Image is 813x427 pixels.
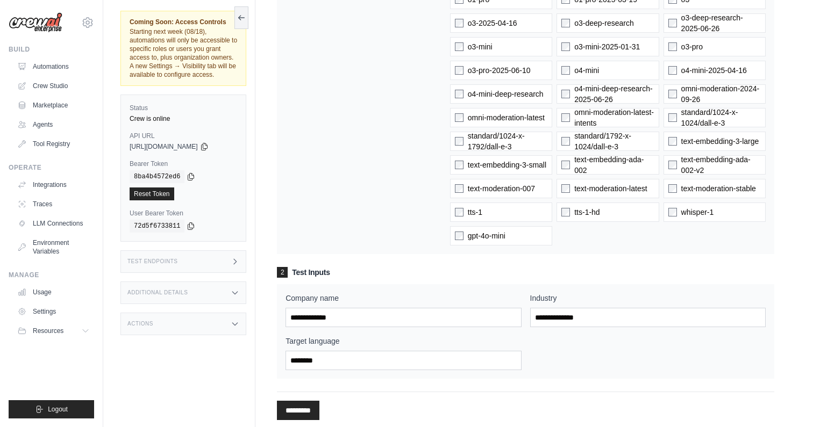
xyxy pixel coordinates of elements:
[668,113,677,122] input: standard/1024-x-1024/dall-e-3
[574,154,654,176] span: text-embedding-ada-002
[9,163,94,172] div: Operate
[13,234,94,260] a: Environment Variables
[668,90,677,98] input: omni-moderation-2024-09-26
[130,114,237,123] div: Crew is online
[668,19,677,27] input: o3-deep-research-2025-06-26
[668,66,677,75] input: o4-mini-2025-04-16
[681,41,703,52] span: o3-pro
[13,215,94,232] a: LLM Connections
[468,183,535,194] span: text-moderation-007
[13,176,94,193] a: Integrations
[130,28,237,78] span: Starting next week (08/18), automations will only be accessible to specific roles or users you gr...
[13,116,94,133] a: Agents
[130,187,174,200] a: Reset Token
[33,327,63,335] span: Resources
[455,66,463,75] input: o3-pro-2025-06-10
[561,90,570,98] input: o4-mini-deep-research-2025-06-26
[574,18,634,28] span: o3-deep-research
[574,65,599,76] span: o4-mini
[668,42,677,51] input: o3-pro
[681,154,761,176] span: text-embedding-ada-002-v2
[127,321,153,327] h3: Actions
[286,336,521,346] label: Target language
[130,170,184,183] code: 8ba4b4572ed6
[574,131,654,152] span: standard/1792-x-1024/dall-e-3
[668,184,677,193] input: text-moderation-stable
[455,113,463,122] input: omni-moderation-latest
[48,405,68,414] span: Logout
[681,83,761,105] span: omni-moderation-2024-09-26
[130,104,237,112] label: Status
[130,220,184,233] code: 72d5f6733811
[130,209,237,218] label: User Bearer Token
[9,271,94,279] div: Manage
[468,230,505,241] span: gpt-4o-mini
[455,19,463,27] input: o3-2025-04-16
[13,284,94,301] a: Usage
[277,267,288,278] span: 2
[668,208,677,216] input: whisper-1
[668,161,677,169] input: text-embedding-ada-002-v2
[13,58,94,75] a: Automations
[455,137,463,146] input: standard/1024-x-1792/dall-e-3
[455,184,463,193] input: text-moderation-007
[468,131,547,152] span: standard/1024-x-1792/dall-e-3
[574,107,654,128] span: omni-moderation-latest-intents
[9,12,62,33] img: Logo
[468,89,544,99] span: o4-mini-deep-research
[574,207,600,218] span: tts-1-hd
[468,65,531,76] span: o3-pro-2025-06-10
[468,112,545,123] span: omni-moderation-latest
[127,290,188,296] h3: Additional Details
[277,267,774,278] h3: Test Inputs
[9,45,94,54] div: Build
[681,12,761,34] span: o3-deep-research-2025-06-26
[13,135,94,153] a: Tool Registry
[127,258,178,265] h3: Test Endpoints
[561,113,570,122] input: omni-moderation-latest-intents
[561,208,570,216] input: tts-1-hd
[130,160,237,168] label: Bearer Token
[468,160,546,170] span: text-embedding-3-small
[13,322,94,339] button: Resources
[681,65,747,76] span: o4-mini-2025-04-16
[681,107,761,128] span: standard/1024-x-1024/dall-e-3
[468,41,493,52] span: o3-mini
[13,97,94,114] a: Marketplace
[561,161,570,169] input: text-embedding-ada-002
[455,42,463,51] input: o3-mini
[681,207,714,218] span: whisper-1
[130,18,237,26] span: Coming Soon: Access Controls
[574,83,654,105] span: o4-mini-deep-research-2025-06-26
[13,196,94,213] a: Traces
[574,41,640,52] span: o3-mini-2025-01-31
[455,90,463,98] input: o4-mini-deep-research
[455,161,463,169] input: text-embedding-3-small
[574,183,647,194] span: text-moderation-latest
[681,183,756,194] span: text-moderation-stable
[561,184,570,193] input: text-moderation-latest
[130,132,237,140] label: API URL
[561,137,570,146] input: standard/1792-x-1024/dall-e-3
[561,19,570,27] input: o3-deep-research
[130,142,198,151] span: [URL][DOMAIN_NAME]
[455,208,463,216] input: tts-1
[286,293,521,303] label: Company name
[13,303,94,320] a: Settings
[530,293,766,303] label: Industry
[9,400,94,418] button: Logout
[468,207,482,218] span: tts-1
[681,136,759,147] span: text-embedding-3-large
[468,18,517,28] span: o3-2025-04-16
[561,42,570,51] input: o3-mini-2025-01-31
[455,231,463,240] input: gpt-4o-mini
[561,66,570,75] input: o4-mini
[13,77,94,95] a: Crew Studio
[668,137,677,146] input: text-embedding-3-large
